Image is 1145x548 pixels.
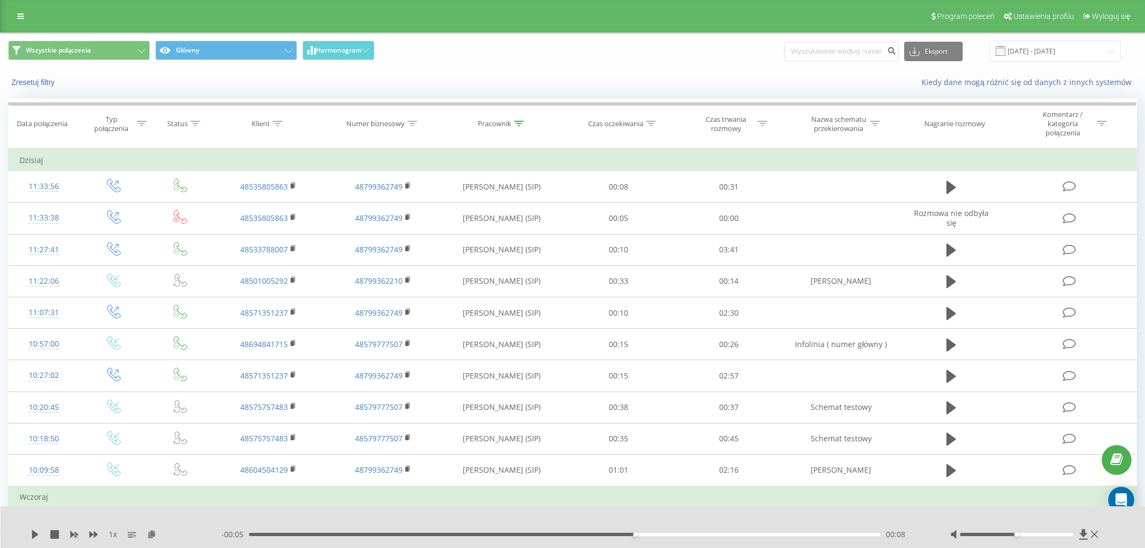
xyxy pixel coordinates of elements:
[784,329,899,360] td: Infolinia ( numer główny )
[810,115,867,133] div: Nazwa schematu przekierowania
[19,334,68,355] div: 10:57:00
[563,297,674,329] td: 00:10
[1108,487,1134,513] div: Open Intercom Messenger
[17,119,68,128] div: Data połączenia
[355,339,403,349] a: 48579777507
[26,46,91,55] span: Wszystkie połączenia
[1092,12,1130,21] span: Wyloguj się
[674,423,784,454] td: 00:45
[8,77,60,87] button: Zresetuj filtry
[674,329,784,360] td: 00:26
[674,234,784,265] td: 03:41
[240,276,288,286] a: 48501005292
[240,308,288,318] a: 48571351237
[697,115,755,133] div: Czas trwania rozmowy
[19,397,68,418] div: 10:20:45
[563,392,674,423] td: 00:38
[355,465,403,475] a: 48799362749
[355,433,403,443] a: 48579777507
[784,265,899,297] td: [PERSON_NAME]
[563,234,674,265] td: 00:10
[588,119,643,128] div: Czas oczekiwania
[109,529,117,540] span: 1 x
[937,12,995,21] span: Program poleceń
[19,271,68,292] div: 11:22:06
[563,171,674,203] td: 00:08
[633,532,637,537] div: Accessibility label
[355,370,403,381] a: 48799362749
[784,392,899,423] td: Schemat testowy
[19,239,68,260] div: 11:27:41
[440,392,563,423] td: [PERSON_NAME] (SIP)
[240,370,288,381] a: 48571351237
[440,234,563,265] td: [PERSON_NAME] (SIP)
[240,181,288,192] a: 48535805863
[19,207,68,229] div: 11:33:38
[440,454,563,486] td: [PERSON_NAME] (SIP)
[674,265,784,297] td: 00:14
[8,41,150,60] button: Wszystkie połączenia
[1031,110,1094,138] div: Komentarz / kategoria połączenia
[563,203,674,234] td: 00:05
[674,203,784,234] td: 00:00
[563,454,674,486] td: 01:01
[302,41,374,60] button: Harmonogram
[674,171,784,203] td: 00:31
[355,213,403,223] a: 48799362749
[355,244,403,255] a: 48799362749
[9,149,1137,171] td: Dzisiaj
[355,402,403,412] a: 48579777507
[440,171,563,203] td: [PERSON_NAME] (SIP)
[19,176,68,197] div: 11:33:56
[478,119,511,128] div: Pracownik
[167,119,188,128] div: Status
[674,454,784,486] td: 02:16
[440,297,563,329] td: [PERSON_NAME] (SIP)
[904,42,963,61] button: Eksport
[355,181,403,192] a: 48799362749
[440,329,563,360] td: [PERSON_NAME] (SIP)
[1014,12,1074,21] span: Ustawienia profilu
[240,465,288,475] a: 48604504129
[9,486,1137,508] td: Wczoraj
[155,41,297,60] button: Główny
[19,428,68,449] div: 10:18:50
[563,360,674,392] td: 00:15
[886,529,905,540] span: 00:08
[355,276,403,286] a: 48799362210
[240,244,288,255] a: 48533788007
[19,460,68,481] div: 10:09:58
[240,402,288,412] a: 48575757483
[440,265,563,297] td: [PERSON_NAME] (SIP)
[924,119,985,128] div: Nagranie rozmowy
[1015,532,1019,537] div: Accessibility label
[316,47,361,54] span: Harmonogram
[240,339,288,349] a: 48694841715
[355,308,403,318] a: 48799362749
[346,119,405,128] div: Numer biznesowy
[914,208,988,228] span: Rozmowa nie odbyła się
[563,423,674,454] td: 00:35
[784,42,899,61] input: Wyszukiwanie według numeru
[19,302,68,323] div: 11:07:31
[240,213,288,223] a: 48535805863
[89,115,134,133] div: Typ połączenia
[252,119,270,128] div: Klient
[221,529,249,540] span: - 00:05
[240,433,288,443] a: 48575757483
[563,329,674,360] td: 00:15
[440,360,563,392] td: [PERSON_NAME] (SIP)
[922,77,1137,87] a: Kiedy dane mogą różnić się od danych z innych systemów
[440,423,563,454] td: [PERSON_NAME] (SIP)
[19,365,68,386] div: 10:27:02
[674,297,784,329] td: 02:30
[784,454,899,486] td: [PERSON_NAME]
[674,360,784,392] td: 02:57
[563,265,674,297] td: 00:33
[784,423,899,454] td: Schemat testowy
[440,203,563,234] td: [PERSON_NAME] (SIP)
[674,392,784,423] td: 00:37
